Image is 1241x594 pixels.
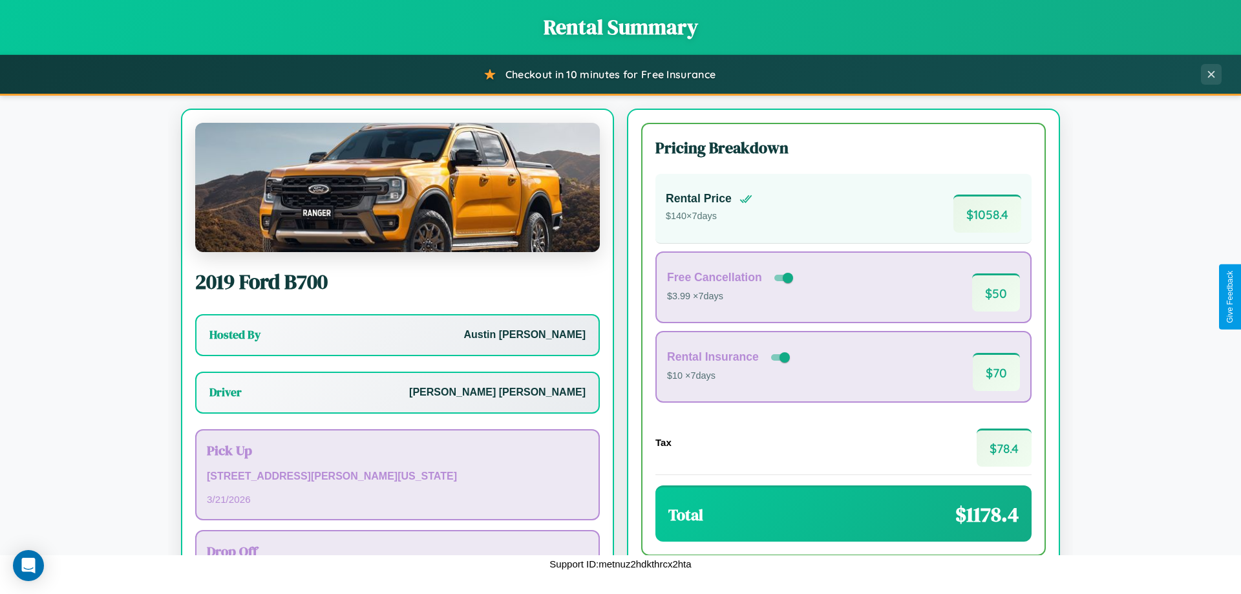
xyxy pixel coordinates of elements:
h3: Driver [209,385,242,400]
span: $ 1058.4 [953,195,1021,233]
span: $ 50 [972,273,1020,312]
span: $ 1178.4 [955,500,1019,529]
h3: Hosted By [209,327,260,343]
h4: Tax [655,437,672,448]
p: $10 × 7 days [667,368,792,385]
h3: Total [668,504,703,525]
h2: 2019 Ford B700 [195,268,600,296]
span: Checkout in 10 minutes for Free Insurance [505,68,716,81]
span: $ 70 [973,353,1020,391]
h3: Drop Off [207,542,588,560]
h1: Rental Summary [13,13,1228,41]
p: $ 140 × 7 days [666,208,752,225]
div: Open Intercom Messenger [13,550,44,581]
p: $3.99 × 7 days [667,288,796,305]
p: [STREET_ADDRESS][PERSON_NAME][US_STATE] [207,467,588,486]
p: [PERSON_NAME] [PERSON_NAME] [409,383,586,402]
p: Support ID: metnuz2hdkthrcx2hta [549,555,691,573]
h3: Pricing Breakdown [655,137,1032,158]
h4: Free Cancellation [667,271,762,284]
h4: Rental Insurance [667,350,759,364]
p: 3 / 21 / 2026 [207,491,588,508]
div: Give Feedback [1225,271,1235,323]
img: Ford B700 [195,123,600,252]
span: $ 78.4 [977,429,1032,467]
h4: Rental Price [666,192,732,206]
h3: Pick Up [207,441,588,460]
p: Austin [PERSON_NAME] [464,326,586,345]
